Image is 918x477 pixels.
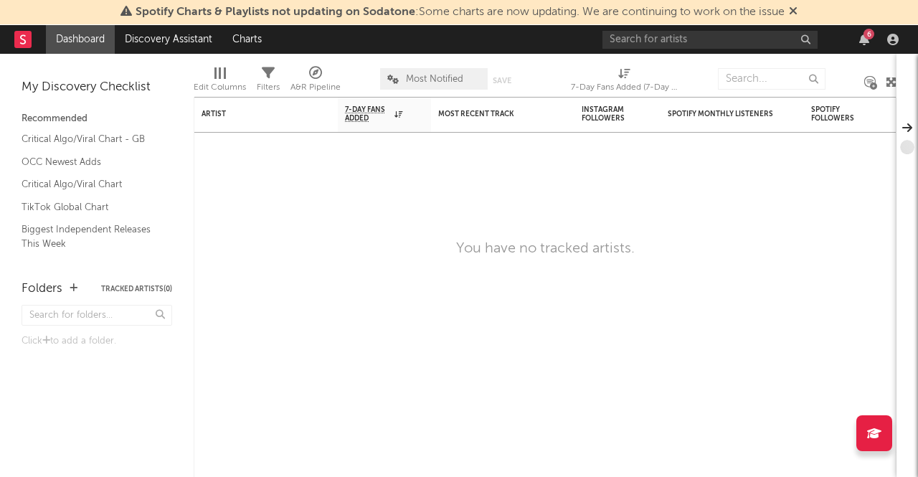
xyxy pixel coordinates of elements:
[571,79,678,96] div: 7-Day Fans Added (7-Day Fans Added)
[136,6,785,18] span: : Some charts are now updating. We are continuing to work on the issue
[136,6,415,18] span: Spotify Charts & Playlists not updating on Sodatone
[602,31,818,49] input: Search for artists
[22,222,158,251] a: Biggest Independent Releases This Week
[194,79,246,96] div: Edit Columns
[22,280,62,298] div: Folders
[22,176,158,192] a: Critical Algo/Viral Chart
[22,131,158,147] a: Critical Algo/Viral Chart - GB
[257,61,280,103] div: Filters
[438,110,546,118] div: Most Recent Track
[789,6,798,18] span: Dismiss
[668,110,775,118] div: Spotify Monthly Listeners
[859,34,869,45] button: 6
[22,110,172,128] div: Recommended
[194,61,246,103] div: Edit Columns
[46,25,115,54] a: Dashboard
[22,305,172,326] input: Search for folders...
[290,79,341,96] div: A&R Pipeline
[571,61,678,103] div: 7-Day Fans Added (7-Day Fans Added)
[257,79,280,96] div: Filters
[202,110,309,118] div: Artist
[493,77,511,85] button: Save
[290,61,341,103] div: A&R Pipeline
[406,75,463,84] span: Most Notified
[718,68,825,90] input: Search...
[222,25,272,54] a: Charts
[22,154,158,170] a: OCC Newest Adds
[101,285,172,293] button: Tracked Artists(0)
[22,79,172,96] div: My Discovery Checklist
[345,105,391,123] span: 7-Day Fans Added
[863,29,874,39] div: 6
[22,333,172,350] div: Click to add a folder.
[456,240,635,258] div: You have no tracked artists.
[582,105,632,123] div: Instagram Followers
[811,105,861,123] div: Spotify Followers
[115,25,222,54] a: Discovery Assistant
[22,199,158,215] a: TikTok Global Chart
